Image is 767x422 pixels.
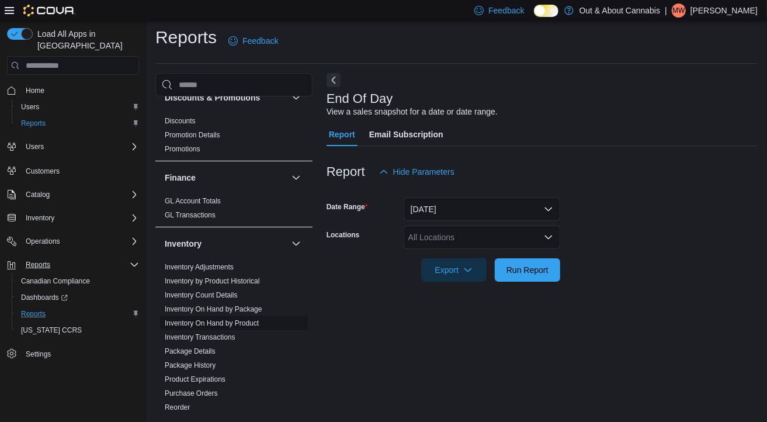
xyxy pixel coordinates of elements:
[165,238,287,250] button: Inventory
[165,347,216,356] span: Package Details
[289,171,303,185] button: Finance
[26,167,60,176] span: Customers
[327,92,393,106] h3: End Of Day
[165,319,259,327] a: Inventory On Hand by Product
[165,389,218,398] span: Purchase Orders
[165,131,220,139] a: Promotion Details
[165,276,260,286] span: Inventory by Product Historical
[165,277,260,285] a: Inventory by Product Historical
[16,100,44,114] a: Users
[165,197,221,205] a: GL Account Totals
[165,389,218,397] a: Purchase Orders
[21,164,64,178] a: Customers
[2,210,144,226] button: Inventory
[242,35,278,47] span: Feedback
[2,82,144,99] button: Home
[21,234,139,248] span: Operations
[155,194,313,227] div: Finance
[289,237,303,251] button: Inventory
[165,291,238,299] a: Inventory Count Details
[327,230,360,240] label: Locations
[155,26,217,49] h1: Reports
[329,123,355,146] span: Report
[165,238,202,250] h3: Inventory
[665,4,667,18] p: |
[21,347,55,361] a: Settings
[165,263,234,271] a: Inventory Adjustments
[21,140,139,154] span: Users
[165,172,287,184] button: Finance
[26,213,54,223] span: Inventory
[393,166,454,178] span: Hide Parameters
[506,264,549,276] span: Run Report
[165,305,262,313] a: Inventory On Hand by Package
[26,142,44,151] span: Users
[165,347,216,355] a: Package Details
[327,165,365,179] h3: Report
[26,190,50,199] span: Catalog
[165,375,225,384] span: Product Expirations
[165,361,216,369] a: Package History
[7,77,139,393] nav: Complex example
[327,202,368,212] label: Date Range
[165,116,196,126] span: Discounts
[165,145,200,153] a: Promotions
[16,290,139,305] span: Dashboards
[488,5,524,16] span: Feedback
[672,4,686,18] div: Mark Wolk
[12,289,144,306] a: Dashboards
[16,290,72,305] a: Dashboards
[2,233,144,250] button: Operations
[165,172,196,184] h3: Finance
[165,403,190,412] span: Reorder
[165,305,262,314] span: Inventory On Hand by Package
[165,290,238,300] span: Inventory Count Details
[16,307,139,321] span: Reports
[2,139,144,155] button: Users
[21,258,139,272] span: Reports
[21,347,139,361] span: Settings
[16,323,86,337] a: [US_STATE] CCRS
[165,403,190,411] a: Reorder
[33,28,139,51] span: Load All Apps in [GEOGRAPHIC_DATA]
[16,100,139,114] span: Users
[165,333,235,341] a: Inventory Transactions
[165,262,234,272] span: Inventory Adjustments
[534,17,535,18] span: Dark Mode
[165,144,200,154] span: Promotions
[428,258,480,282] span: Export
[12,306,144,322] button: Reports
[21,293,68,302] span: Dashboards
[12,115,144,132] button: Reports
[26,86,44,95] span: Home
[12,273,144,289] button: Canadian Compliance
[2,186,144,203] button: Catalog
[23,5,75,16] img: Cova
[165,210,216,220] span: GL Transactions
[672,4,685,18] span: MW
[21,83,139,98] span: Home
[21,276,90,286] span: Canadian Compliance
[165,319,259,328] span: Inventory On Hand by Product
[165,361,216,370] span: Package History
[21,258,55,272] button: Reports
[2,345,144,362] button: Settings
[16,116,50,130] a: Reports
[165,92,287,103] button: Discounts & Promotions
[21,140,48,154] button: Users
[690,4,758,18] p: [PERSON_NAME]
[165,196,221,206] span: GL Account Totals
[21,309,46,319] span: Reports
[12,99,144,115] button: Users
[21,163,139,178] span: Customers
[327,73,341,87] button: Next
[289,91,303,105] button: Discounts & Promotions
[544,233,553,242] button: Open list of options
[421,258,487,282] button: Export
[21,119,46,128] span: Reports
[16,274,139,288] span: Canadian Compliance
[16,274,95,288] a: Canadian Compliance
[21,234,65,248] button: Operations
[21,188,139,202] span: Catalog
[165,117,196,125] a: Discounts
